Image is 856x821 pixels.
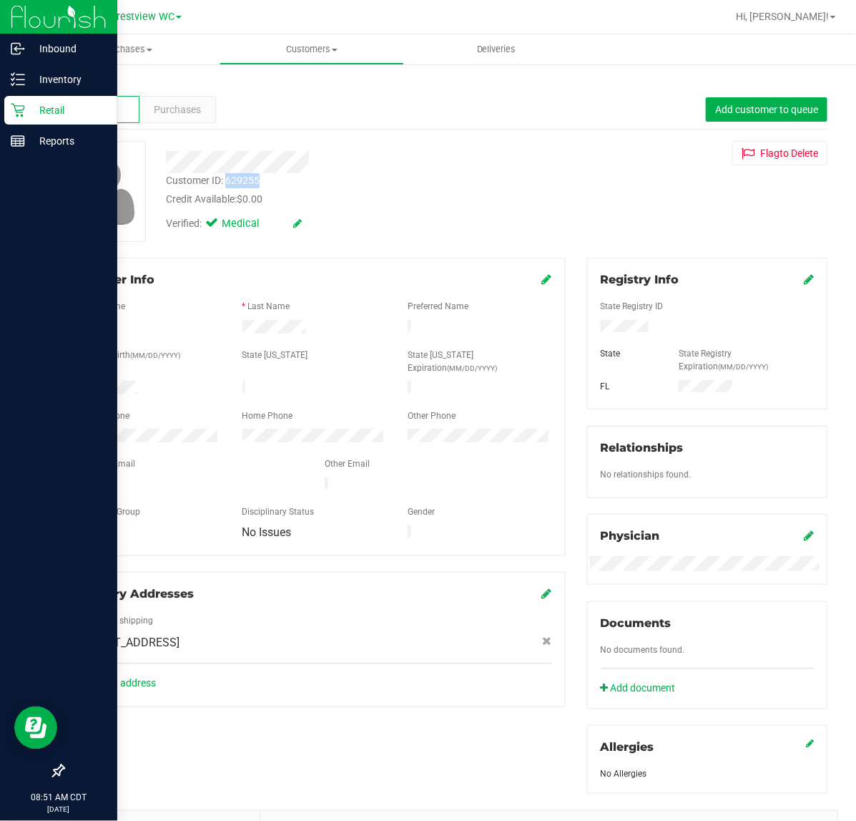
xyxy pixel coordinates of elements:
div: State [590,347,668,360]
label: Other Phone [408,409,456,422]
span: (MM/DD/YYYY) [718,363,768,371]
p: Retail [25,102,111,119]
span: Customers [220,43,404,56]
p: Reports [25,132,111,150]
span: Purchases [34,43,220,56]
inline-svg: Inventory [11,72,25,87]
inline-svg: Inbound [11,42,25,56]
button: Add customer to queue [706,97,827,122]
span: Relationships [601,441,684,455]
label: Preferred Name [408,300,468,313]
inline-svg: Reports [11,134,25,148]
span: Crestview WC [110,11,174,23]
p: Inbound [25,40,111,57]
label: Gender [408,505,435,518]
span: Add customer to queue [715,104,818,115]
label: State [US_STATE] [242,349,308,361]
a: Deliveries [404,34,589,64]
span: Medical [222,216,279,232]
span: $0.00 [237,193,262,205]
p: [DATE] [6,804,111,815]
a: Add document [601,681,683,696]
div: No Allergies [601,767,814,780]
div: Credit Available: [166,192,538,207]
a: Customers [220,34,405,64]
span: Purchases [154,102,201,117]
span: No documents found. [601,645,685,655]
label: Other Email [325,457,370,470]
p: 08:51 AM CDT [6,791,111,804]
label: State [US_STATE] Expiration [408,349,552,374]
p: Inventory [25,71,111,88]
span: [STREET_ADDRESS] [77,634,179,651]
label: Home Phone [242,409,293,422]
div: Customer ID: 629255 [166,173,260,188]
span: Delivery Addresses [77,587,194,601]
div: FL [590,380,668,393]
label: No relationships found. [601,468,692,481]
span: (MM/DD/YYYY) [130,351,180,359]
label: State Registry ID [601,300,664,313]
button: Flagto Delete [732,141,827,165]
span: Registry Info [601,273,679,286]
label: Date of Birth [82,349,180,361]
span: Allergies [601,740,654,754]
iframe: Resource center [14,706,57,749]
span: Hi, [PERSON_NAME]! [736,11,829,22]
label: Disciplinary Status [242,505,315,518]
div: Verified: [166,216,302,232]
span: (MM/DD/YYYY) [447,364,497,372]
span: No Issues [242,525,292,539]
span: Physician [601,529,660,543]
a: Purchases [34,34,220,64]
span: Documents [601,616,671,630]
inline-svg: Retail [11,103,25,117]
label: Last Name [248,300,290,313]
span: Deliveries [458,43,536,56]
label: State Registry Expiration [679,347,814,373]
